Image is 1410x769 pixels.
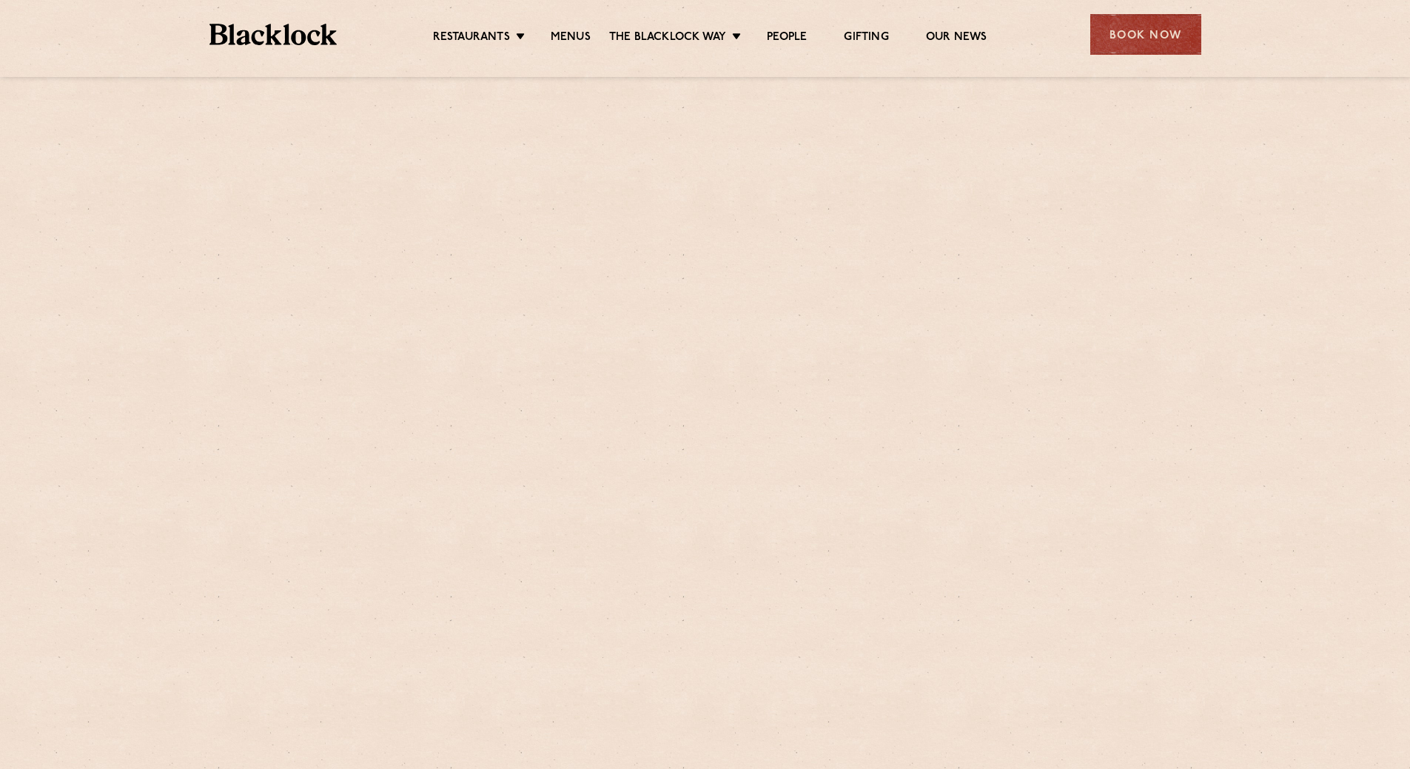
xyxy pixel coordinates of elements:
[767,30,807,47] a: People
[433,30,510,47] a: Restaurants
[209,24,338,45] img: BL_Textured_Logo-footer-cropped.svg
[844,30,888,47] a: Gifting
[1090,14,1201,55] div: Book Now
[926,30,987,47] a: Our News
[609,30,726,47] a: The Blacklock Way
[551,30,591,47] a: Menus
